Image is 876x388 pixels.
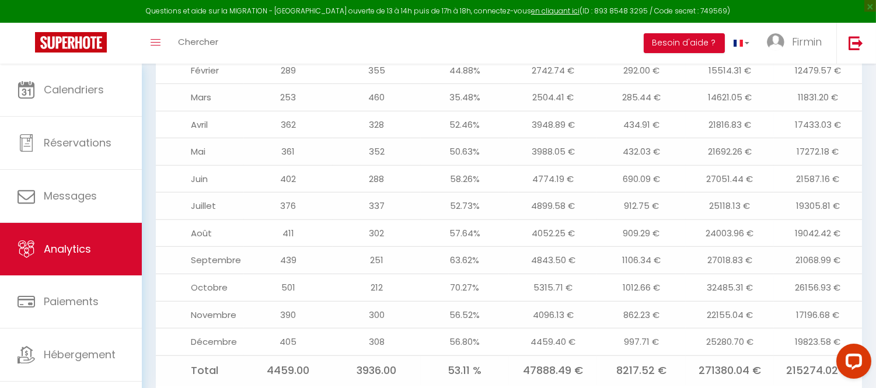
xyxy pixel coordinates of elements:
[244,274,332,302] td: 501
[333,57,421,84] td: 355
[244,138,332,166] td: 361
[333,247,421,274] td: 251
[421,84,509,111] td: 35.48%
[686,219,774,247] td: 24003.96 €
[767,33,784,51] img: ...
[597,328,685,356] td: 997.71 €
[421,219,509,247] td: 57.64%
[686,165,774,193] td: 27051.44 €
[531,6,580,16] a: en cliquant ici
[686,57,774,84] td: 15514.31 €
[333,274,421,302] td: 212
[597,165,685,193] td: 690.09 €
[156,84,244,111] td: Mars
[597,57,685,84] td: 292.00 €
[44,82,104,97] span: Calendriers
[421,57,509,84] td: 44.88%
[774,274,862,302] td: 26156.93 €
[156,355,244,385] td: Total
[509,193,597,220] td: 4899.58 €
[421,301,509,328] td: 56.52%
[509,328,597,356] td: 4459.40 €
[244,57,332,84] td: 289
[44,242,91,256] span: Analytics
[644,33,725,53] button: Besoin d'aide ?
[509,84,597,111] td: 2504.41 €
[333,328,421,356] td: 308
[35,32,107,53] img: Super Booking
[686,274,774,302] td: 32485.31 €
[421,247,509,274] td: 63.62%
[774,301,862,328] td: 17196.68 €
[509,165,597,193] td: 4774.19 €
[597,111,685,138] td: 434.91 €
[421,274,509,302] td: 70.27%
[686,328,774,356] td: 25280.70 €
[774,219,862,247] td: 19042.42 €
[156,57,244,84] td: Février
[597,193,685,220] td: 912.75 €
[421,165,509,193] td: 58.26%
[178,36,218,48] span: Chercher
[509,247,597,274] td: 4843.50 €
[244,165,332,193] td: 402
[156,301,244,328] td: Novembre
[686,193,774,220] td: 25118.13 €
[421,328,509,356] td: 56.80%
[758,23,836,64] a: ... Firmin
[509,138,597,166] td: 3988.05 €
[421,193,509,220] td: 52.73%
[333,165,421,193] td: 288
[774,57,862,84] td: 12479.57 €
[244,111,332,138] td: 362
[686,301,774,328] td: 22155.04 €
[774,193,862,220] td: 19305.81 €
[333,219,421,247] td: 302
[156,219,244,247] td: Août
[333,193,421,220] td: 337
[597,138,685,166] td: 432.03 €
[169,23,227,64] a: Chercher
[244,84,332,111] td: 253
[686,111,774,138] td: 21816.83 €
[597,247,685,274] td: 1106.34 €
[597,274,685,302] td: 1012.66 €
[509,274,597,302] td: 5315.71 €
[244,193,332,220] td: 376
[44,188,97,203] span: Messages
[44,135,111,150] span: Réservations
[156,193,244,220] td: Juillet
[686,355,774,385] td: 271380.04 €
[597,301,685,328] td: 862.23 €
[774,355,862,385] td: 215274.02 €
[156,328,244,356] td: Décembre
[774,165,862,193] td: 21587.16 €
[333,84,421,111] td: 460
[509,355,597,385] td: 47888.49 €
[774,328,862,356] td: 19823.58 €
[597,219,685,247] td: 909.29 €
[774,84,862,111] td: 11831.20 €
[509,301,597,328] td: 4096.13 €
[686,138,774,166] td: 21692.26 €
[244,328,332,356] td: 405
[792,34,822,49] span: Firmin
[509,219,597,247] td: 4052.25 €
[421,111,509,138] td: 52.46%
[774,111,862,138] td: 17433.03 €
[44,347,116,362] span: Hébergement
[774,247,862,274] td: 21068.99 €
[509,111,597,138] td: 3948.89 €
[597,355,685,385] td: 8217.52 €
[421,355,509,385] td: 53.11 %
[244,219,332,247] td: 411
[686,84,774,111] td: 14621.05 €
[244,301,332,328] td: 390
[827,339,876,388] iframe: LiveChat chat widget
[333,301,421,328] td: 300
[849,36,863,50] img: logout
[686,247,774,274] td: 27018.83 €
[597,84,685,111] td: 285.44 €
[244,247,332,274] td: 439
